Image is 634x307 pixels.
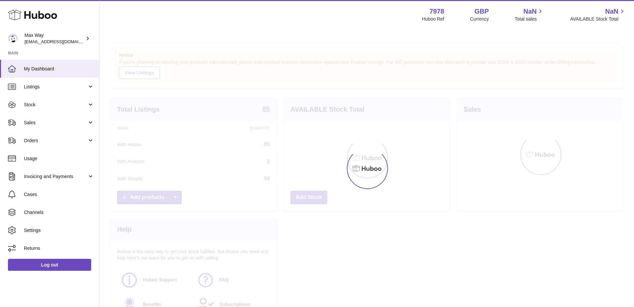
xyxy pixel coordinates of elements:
div: Huboo Ref [422,16,444,22]
span: Stock [24,102,87,108]
img: internalAdmin-7978@internal.huboo.com [8,34,18,44]
span: Listings [24,84,87,90]
span: Sales [24,120,87,126]
strong: 7978 [429,7,444,16]
div: Currency [470,16,489,22]
span: AVAILABLE Stock Total [570,16,626,22]
span: Cases [24,191,94,198]
span: Orders [24,138,87,144]
a: NaN AVAILABLE Stock Total [570,7,626,22]
span: Channels [24,209,94,216]
span: Returns [24,245,94,252]
span: Settings [24,227,94,234]
strong: GBP [475,7,489,16]
span: Usage [24,155,94,162]
a: NaN Total sales [515,7,544,22]
span: NaN [523,7,537,16]
span: My Dashboard [24,66,94,72]
div: Max Way [25,32,84,45]
a: Log out [8,259,91,271]
span: Invoicing and Payments [24,173,87,180]
span: Total sales [515,16,544,22]
span: NaN [605,7,618,16]
span: [EMAIL_ADDRESS][DOMAIN_NAME] [25,39,97,44]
